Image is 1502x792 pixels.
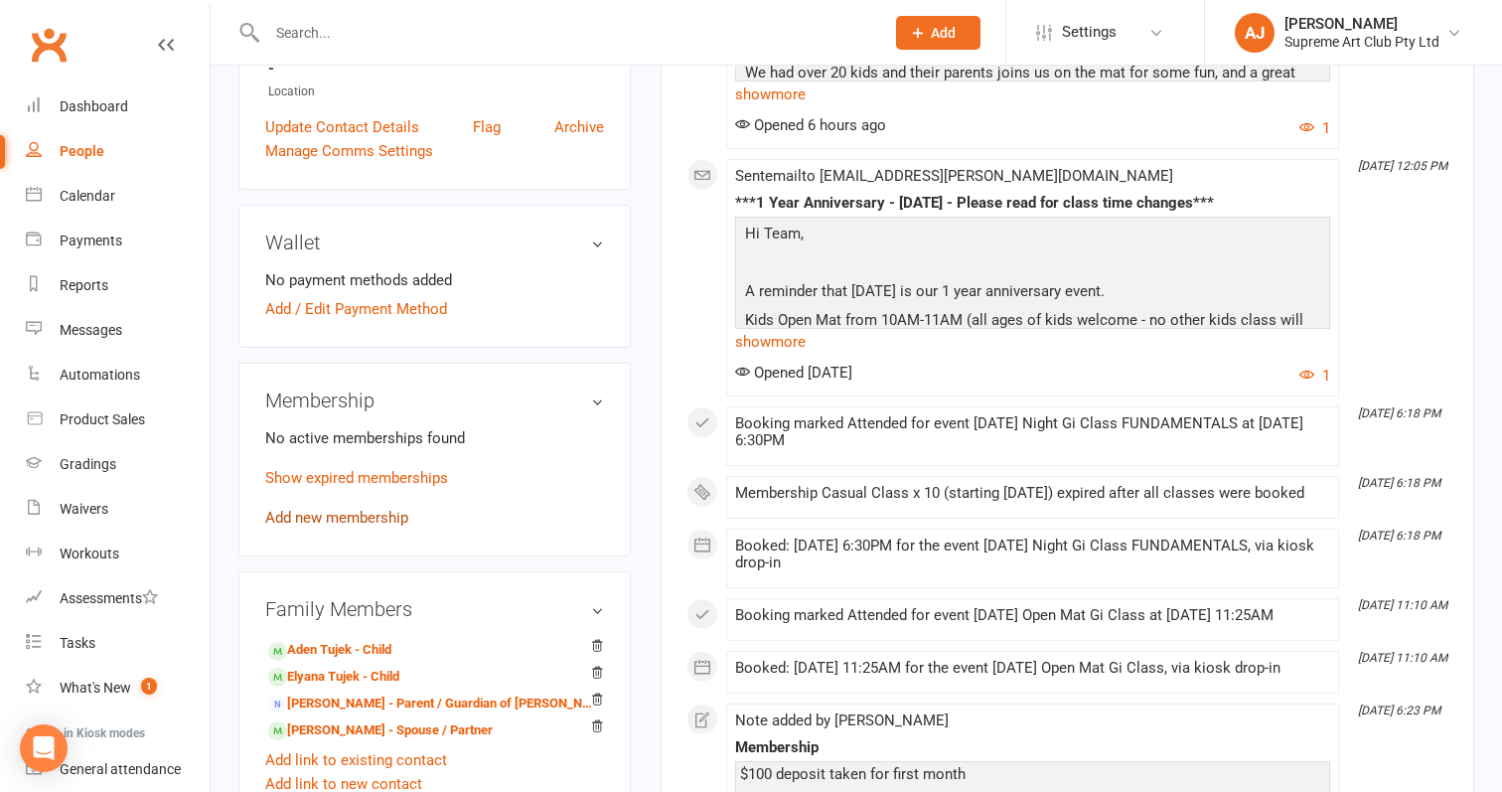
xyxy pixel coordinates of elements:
div: Membership Casual Class x 10 (starting [DATE]) expired after all classes were booked [735,485,1330,502]
a: [PERSON_NAME] - Parent / Guardian of [PERSON_NAME] [268,694,594,714]
span: Settings [1062,10,1117,55]
span: 1 [141,678,157,695]
div: Booking marked Attended for event [DATE] Open Mat Gi Class at [DATE] 11:25AM [735,607,1330,624]
a: Flag [473,115,501,139]
div: Dashboard [60,98,128,114]
a: Messages [26,308,210,353]
a: Product Sales [26,397,210,442]
p: Kids Open Mat from 10AM-11AM (all ages of kids welcome - no other kids class will be running [DATE]) [740,308,1325,361]
h3: Membership [265,390,604,411]
div: [PERSON_NAME] [1284,15,1439,33]
a: Workouts [26,532,210,576]
button: 1 [1299,116,1330,140]
div: Waivers [60,501,108,517]
a: Automations [26,353,210,397]
i: [DATE] 11:10 AM [1358,651,1447,665]
li: No payment methods added [265,268,604,292]
p: Hi Team, [740,222,1325,250]
div: General attendance [60,761,181,777]
a: Gradings [26,442,210,487]
div: Assessments [60,590,158,606]
span: Sent email to [EMAIL_ADDRESS][PERSON_NAME][DOMAIN_NAME] [735,167,1173,185]
div: ***1 Year Anniversary - [DATE] - Please read for class time changes*** [735,195,1330,212]
a: Dashboard [26,84,210,129]
a: Add new membership [265,509,408,527]
button: 1 [1299,364,1330,388]
a: People [26,129,210,174]
div: Payments [60,233,122,248]
a: Update Contact Details [265,115,419,139]
a: Manage Comms Settings [265,139,433,163]
div: Gradings [60,456,116,472]
a: [PERSON_NAME] - Spouse / Partner [268,720,493,741]
div: What's New [60,680,131,696]
div: Membership [735,739,1330,756]
div: AJ [1235,13,1275,53]
span: Add [931,25,956,41]
div: Note added by [PERSON_NAME] [735,713,1330,729]
div: People [60,143,104,159]
i: [DATE] 6:23 PM [1358,704,1440,717]
div: Tasks [60,635,95,651]
div: Workouts [60,546,119,561]
a: Assessments [26,576,210,621]
span: Opened 6 hours ago [735,116,886,134]
div: Supreme Art Club Pty Ltd [1284,33,1439,51]
a: show more [735,80,1330,108]
a: Tasks [26,621,210,666]
div: Open Intercom Messenger [20,724,68,772]
a: Show expired memberships [265,469,448,487]
h3: Wallet [265,232,604,253]
h3: Family Members [265,598,604,620]
i: [DATE] 11:10 AM [1358,598,1447,612]
div: Automations [60,367,140,383]
a: Waivers [26,487,210,532]
a: show more [735,328,1330,356]
strong: - [268,60,604,78]
i: [DATE] 6:18 PM [1358,529,1440,543]
p: No active memberships found [265,426,604,450]
span: Opened [DATE] [735,364,852,382]
a: General attendance kiosk mode [26,747,210,792]
a: Add link to existing contact [265,748,447,772]
div: Messages [60,322,122,338]
a: Reports [26,263,210,308]
div: Booked: [DATE] 6:30PM for the event [DATE] Night Gi Class FUNDAMENTALS, via kiosk drop-in [735,538,1330,571]
a: Payments [26,219,210,263]
button: Add [896,16,980,50]
div: Calendar [60,188,115,204]
div: Reports [60,277,108,293]
a: Calendar [26,174,210,219]
i: [DATE] 6:18 PM [1358,406,1440,420]
a: Aden Tujek - Child [268,640,391,661]
div: $100 deposit taken for first month [740,766,1325,783]
div: Location [268,82,604,101]
p: A reminder that [DATE] is our 1 year anniversary event. [740,279,1325,308]
a: Archive [554,115,604,139]
a: Clubworx [24,20,74,70]
input: Search... [261,19,870,47]
a: Elyana Tujek - Child [268,667,399,688]
div: Product Sales [60,411,145,427]
a: Add / Edit Payment Method [265,297,447,321]
a: What's New1 [26,666,210,711]
i: [DATE] 12:05 PM [1358,159,1447,173]
div: Booked: [DATE] 11:25AM for the event [DATE] Open Mat Gi Class, via kiosk drop-in [735,660,1330,677]
i: [DATE] 6:18 PM [1358,476,1440,490]
div: Booking marked Attended for event [DATE] Night Gi Class FUNDAMENTALS at [DATE] 6:30PM [735,415,1330,449]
